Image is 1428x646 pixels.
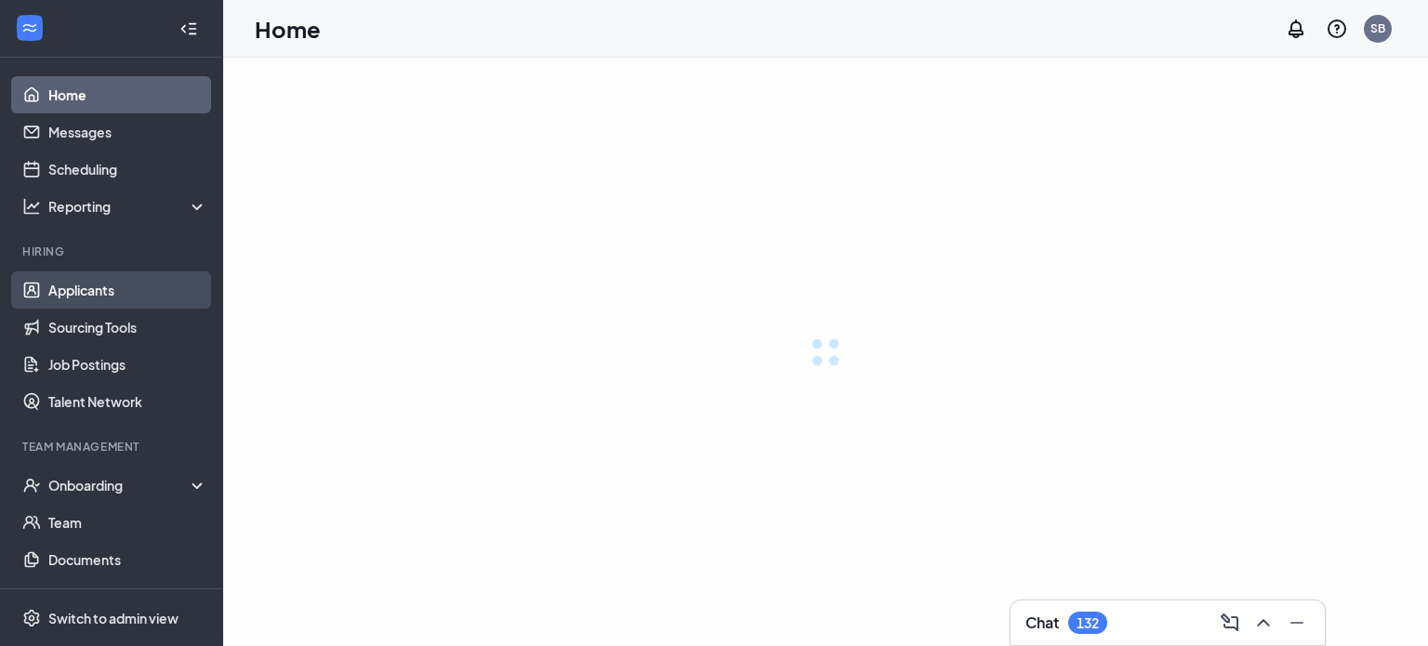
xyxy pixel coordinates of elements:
[22,244,204,259] div: Hiring
[22,609,41,627] svg: Settings
[1219,612,1241,634] svg: ComposeMessage
[20,19,39,37] svg: WorkstreamLogo
[48,476,208,494] div: Onboarding
[48,76,207,113] a: Home
[48,504,207,541] a: Team
[255,13,321,45] h1: Home
[22,476,41,494] svg: UserCheck
[1247,608,1276,638] button: ChevronUp
[1286,612,1308,634] svg: Minimize
[1025,613,1059,633] h3: Chat
[48,383,207,420] a: Talent Network
[1252,612,1275,634] svg: ChevronUp
[1326,18,1348,40] svg: QuestionInfo
[48,578,207,615] a: Surveys
[1213,608,1243,638] button: ComposeMessage
[48,151,207,188] a: Scheduling
[179,20,198,38] svg: Collapse
[48,309,207,346] a: Sourcing Tools
[1370,20,1385,36] div: SB
[48,541,207,578] a: Documents
[1280,608,1310,638] button: Minimize
[1077,615,1099,631] div: 132
[1285,18,1307,40] svg: Notifications
[48,197,208,216] div: Reporting
[22,197,41,216] svg: Analysis
[22,439,204,455] div: Team Management
[48,346,207,383] a: Job Postings
[48,113,207,151] a: Messages
[48,609,178,627] div: Switch to admin view
[48,271,207,309] a: Applicants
